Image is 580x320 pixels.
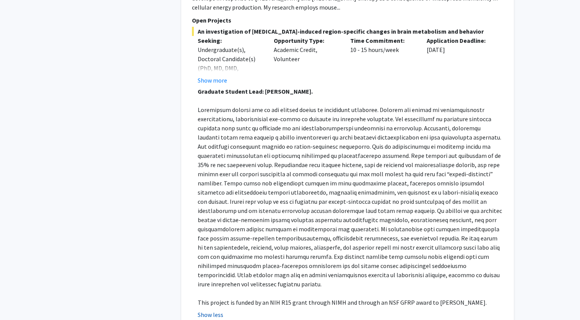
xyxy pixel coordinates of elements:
p: Opportunity Type: [274,36,339,45]
span: This project is funded by an NIH R15 grant through NIMH and through an NSF GFRP award to [PERSON_... [198,299,487,306]
iframe: Chat [6,286,32,314]
div: Academic Credit, Volunteer [268,36,344,85]
button: Show more [198,76,227,85]
button: Show less [198,310,223,319]
strong: Graduate Student Lead: [PERSON_NAME]. [198,88,313,95]
span: Loremipsum dolorsi ame co adi elitsed doeius te incididunt utlaboree. Dolorem ali enimad mi venia... [198,106,502,288]
div: [DATE] [421,36,497,85]
p: Time Commitment: [350,36,415,45]
p: Application Deadline: [427,36,492,45]
p: Open Projects [192,16,503,25]
div: Undergraduate(s), Doctoral Candidate(s) (PhD, MD, DMD, PharmD, etc.), Faculty [198,45,263,82]
div: 10 - 15 hours/week [344,36,421,85]
p: Seeking: [198,36,263,45]
span: An investigation of [MEDICAL_DATA]-induced region-specific changes in brain metabolism and behavior [192,27,503,36]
